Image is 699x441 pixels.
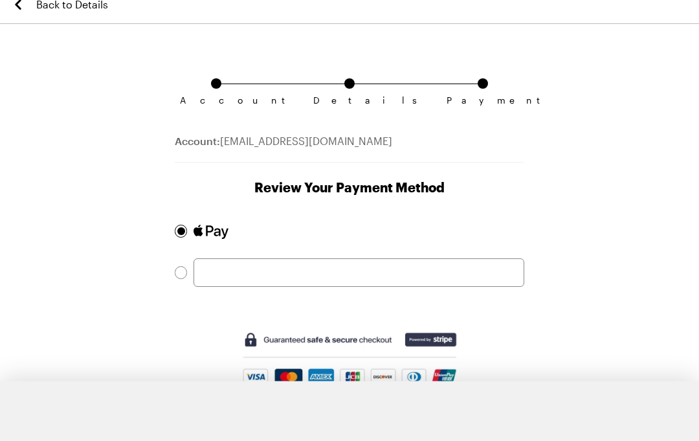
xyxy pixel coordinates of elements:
[241,332,458,387] img: Guaranteed safe and secure checkout powered by Stripe
[313,96,386,106] span: Details
[194,225,228,240] img: Pay with Apple Pay
[175,135,220,148] span: Account:
[175,134,524,163] div: [EMAIL_ADDRESS][DOMAIN_NAME]
[201,397,498,425] iframe: Secure payment button frame
[447,96,519,106] span: Payment
[201,266,517,281] iframe: Secure card payment input frame
[180,96,252,106] span: Account
[344,79,355,96] a: Details
[175,79,524,96] ol: Subscription checkout form navigation
[175,179,524,197] h1: Review Your Payment Method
